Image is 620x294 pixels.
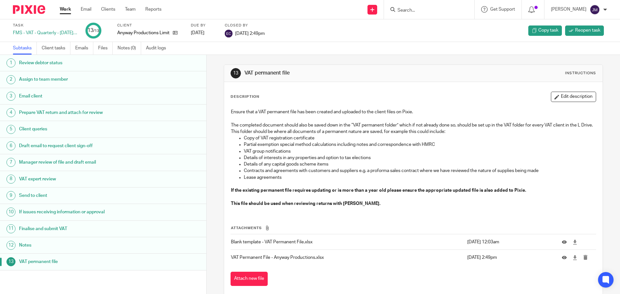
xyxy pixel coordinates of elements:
[590,5,600,15] img: svg%3E
[231,188,526,193] strong: If the existing permanent file requires updating or is more than a year old please ensure the app...
[244,167,595,174] p: Contracts and agreements with customers and suppliers e.g. a proforma sales contract where we hav...
[397,8,455,14] input: Search
[6,75,15,84] div: 2
[19,224,140,234] h1: Finalise and submit VAT
[6,108,15,117] div: 4
[101,6,115,13] a: Clients
[191,30,217,36] div: [DATE]
[117,23,183,28] label: Client
[19,191,140,200] h1: Send to client
[231,94,259,99] p: Description
[244,135,595,141] p: Copy of VAT registration certificate
[551,92,596,102] button: Edit description
[235,31,265,35] span: [DATE] 2:49pm
[244,70,427,76] h1: VAT permanent file
[60,6,71,13] a: Work
[231,109,595,115] p: Ensure that a VAT permanent file has been created and uploaded to the client files on Pixie.
[13,23,77,28] label: Task
[6,141,15,150] div: 6
[81,6,91,13] a: Email
[565,71,596,76] div: Instructions
[13,5,45,14] img: Pixie
[490,7,515,12] span: Get Support
[231,254,464,261] p: VAT Permanent File - Anyway Productions.xlsx
[6,208,15,217] div: 10
[6,257,15,266] div: 13
[6,175,15,184] div: 8
[573,254,577,261] a: Download
[244,148,595,155] p: VAT group notifications
[19,141,140,151] h1: Draft email to request client sign-off
[93,29,99,33] small: /13
[6,158,15,167] div: 7
[88,27,99,34] div: 13
[118,42,141,55] a: Notes (0)
[225,23,265,28] label: Closed by
[117,30,170,36] p: Anyway Productions Limited
[565,25,604,36] a: Reopen task
[75,42,93,55] a: Emails
[551,6,586,13] p: [PERSON_NAME]
[244,174,595,181] p: Lease agreements
[19,157,140,167] h1: Manager review of file and draft email
[244,141,595,148] p: Partial exemption special method calculations including notes and correspondence with HMRC
[191,23,217,28] label: Due by
[6,58,15,67] div: 1
[19,58,140,68] h1: Review debtor status
[573,239,577,245] a: Download
[244,161,595,167] p: Details of any capital goods scheme items
[575,27,600,34] span: Reopen task
[538,27,558,34] span: Copy task
[6,125,15,134] div: 5
[19,91,140,101] h1: Email client
[467,254,552,261] p: [DATE] 2:49pm
[231,226,262,230] span: Attachments
[231,115,595,135] p: The completed document should also be saved down in the “VAT permanent folder” which if not alrea...
[19,240,140,250] h1: Notes
[13,42,37,55] a: Subtasks
[6,224,15,233] div: 11
[98,42,113,55] a: Files
[13,30,77,36] div: FMS - VAT - Quarterly - [DATE] - [DATE]
[6,241,15,250] div: 12
[244,155,595,161] p: Details of interests in any properties and option to tax elections
[231,68,241,78] div: 13
[19,207,140,217] h1: If issues receiving information or approval
[19,174,140,184] h1: VAT expert review
[19,75,140,84] h1: Assign to team member
[19,124,140,134] h1: Client queries
[19,108,140,117] h1: Prepare VAT return and attach for review
[528,25,562,36] a: Copy task
[125,6,136,13] a: Team
[146,42,171,55] a: Audit logs
[467,239,552,245] p: [DATE] 12:03am
[42,42,70,55] a: Client tasks
[145,6,161,13] a: Reports
[19,257,140,267] h1: VAT permanent file
[6,191,15,200] div: 9
[231,239,464,245] p: Blank template - VAT Permanent File.xlsx
[6,92,15,101] div: 3
[231,201,380,206] strong: This file should be used when reviewing returns with [PERSON_NAME].
[225,30,232,37] img: svg%3E
[231,272,268,286] button: Attach new file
